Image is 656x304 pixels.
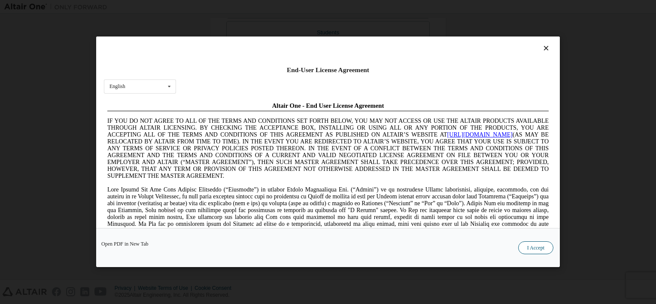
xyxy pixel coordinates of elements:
div: End-User License Agreement [104,66,552,74]
div: English [109,84,125,89]
span: Altair One - End User License Agreement [168,3,280,10]
a: [URL][DOMAIN_NAME] [343,33,409,39]
span: Lore Ipsumd Sit Ame Cons Adipisc Elitseddo (“Eiusmodte”) in utlabor Etdolo Magnaaliqua Eni. (“Adm... [3,88,445,149]
button: I Accept [518,242,553,255]
span: IF YOU DO NOT AGREE TO ALL OF THE TERMS AND CONDITIONS SET FORTH BELOW, YOU MAY NOT ACCESS OR USE... [3,19,445,80]
a: Open PDF in New Tab [101,242,149,247]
